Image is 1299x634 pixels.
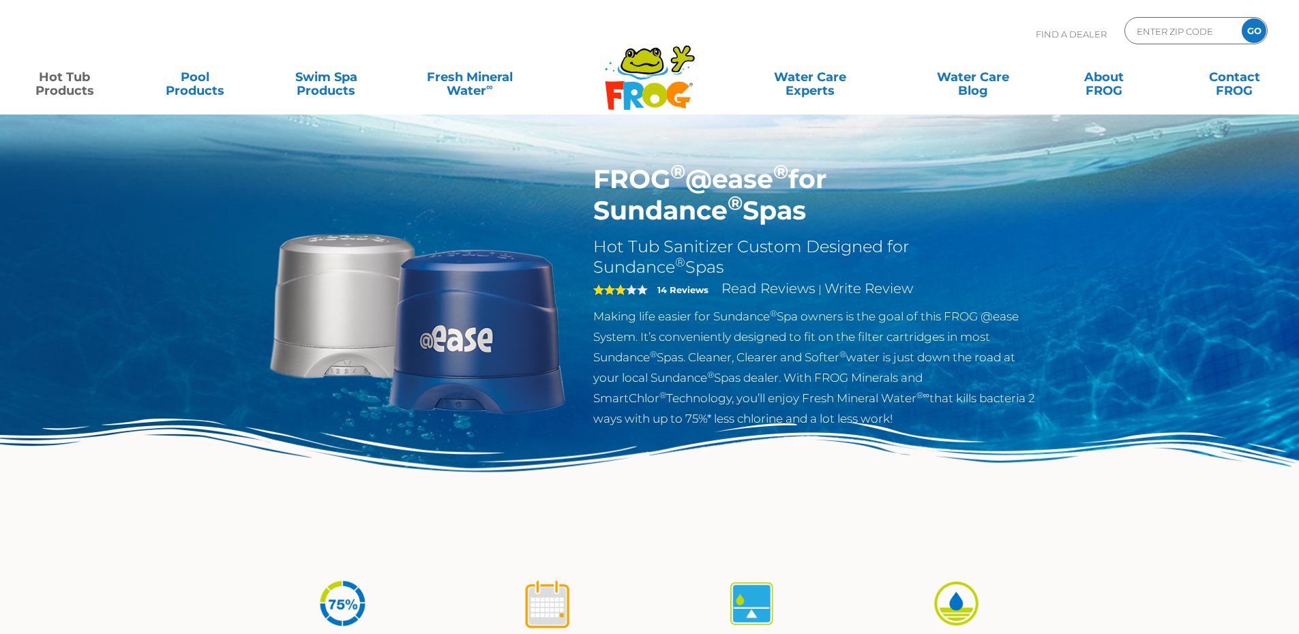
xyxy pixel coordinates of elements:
img: Frog Products Logo [597,27,702,110]
sup: ® [728,191,743,215]
p: Find A Dealer [1036,17,1107,51]
img: Sundance-cartridges-2.png [261,164,573,476]
a: Write Review [824,280,913,297]
sup: ® [659,390,666,400]
a: Read Reviews [721,280,816,297]
img: icon-atease-easy-on [931,578,982,629]
img: icon-atease-75percent-less [317,578,368,629]
h2: Hot Tub Sanitizer Custom Designed for Sundance Spas [593,237,1039,277]
a: Swim SpaProducts [275,63,377,91]
sup: ® [650,349,657,359]
span: 3 [593,284,626,295]
a: Hot TubProducts [14,63,115,91]
strong: 14 Reviews [657,284,708,295]
img: icon-atease-self-regulates [726,578,777,629]
sup: ® [675,255,685,270]
sup: ® [773,160,788,183]
img: icon-atease-shock-once [522,578,573,629]
sup: ® [839,349,846,359]
a: ContactFROG [1184,63,1285,91]
span: | [818,283,822,296]
sup: ® [670,160,685,183]
a: Water CareExperts [728,63,893,91]
sup: ® [770,308,777,318]
a: AboutFROG [1053,63,1154,91]
a: PoolProducts [145,63,246,91]
sup: ∞ [486,81,493,92]
sup: ® [707,369,714,380]
sup: ®∞ [916,390,929,400]
a: Fresh MineralWater∞ [406,63,533,91]
a: Water CareBlog [922,63,1024,91]
input: GO [1242,18,1266,43]
p: Making life easier for Sundance Spa owners is the goal of this FROG @ease System. It’s convenient... [593,306,1039,429]
h1: FROG @ease for Sundance Spas [593,164,1039,226]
